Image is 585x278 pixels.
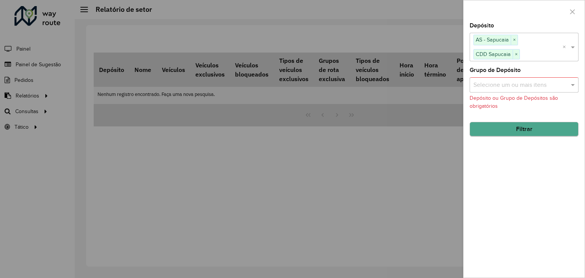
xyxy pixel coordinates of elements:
span: CDD Sapucaia [474,50,513,59]
label: Grupo de Depósito [470,66,521,75]
button: Filtrar [470,122,579,136]
span: AS - Sapucaia [474,35,511,44]
span: Clear all [563,43,569,52]
span: × [513,50,519,59]
label: Depósito [470,21,494,30]
formly-validation-message: Depósito ou Grupo de Depósitos são obrigatórios [470,95,558,109]
span: × [511,35,518,45]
